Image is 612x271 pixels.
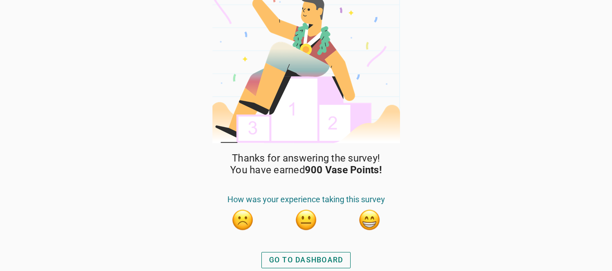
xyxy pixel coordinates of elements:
div: How was your experience taking this survey [211,195,401,209]
button: GO TO DASHBOARD [261,252,351,268]
span: You have earned [230,164,382,176]
span: Thanks for answering the survey! [232,152,380,164]
strong: 900 Vase Points! [305,164,382,176]
div: GO TO DASHBOARD [269,255,343,266]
